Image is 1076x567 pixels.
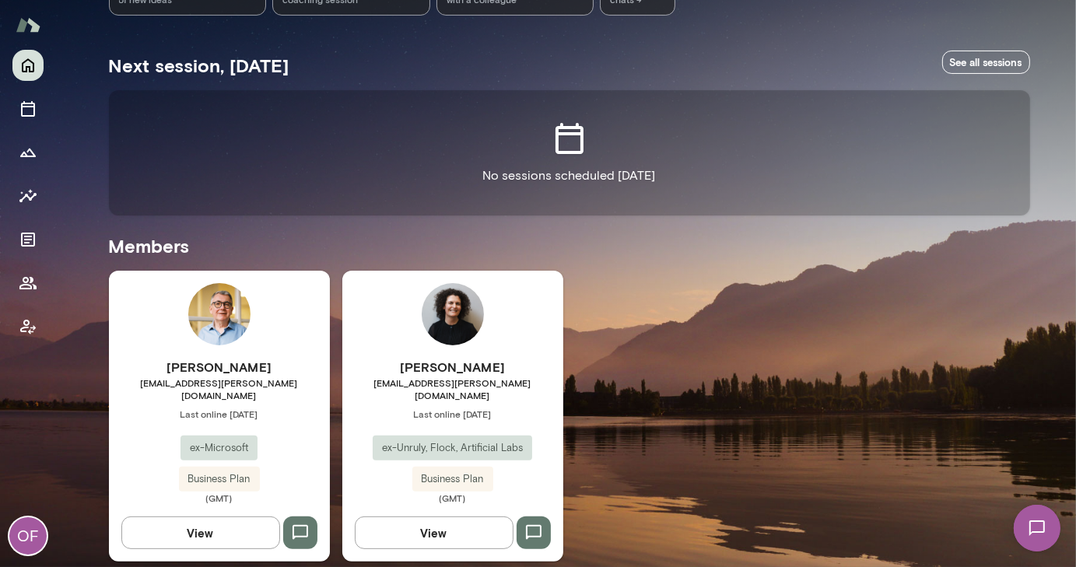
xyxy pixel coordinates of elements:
[109,408,330,420] span: Last online [DATE]
[12,50,44,81] button: Home
[109,492,330,504] span: (GMT)
[483,166,656,185] p: No sessions scheduled [DATE]
[422,283,484,345] img: Deana Murfitt
[412,471,493,487] span: Business Plan
[179,471,260,487] span: Business Plan
[109,358,330,376] h6: [PERSON_NAME]
[16,10,40,40] img: Mento
[12,311,44,342] button: Client app
[12,180,44,212] button: Insights
[12,224,44,255] button: Documents
[942,51,1030,75] a: See all sessions
[181,440,258,456] span: ex-Microsoft
[342,492,563,504] span: (GMT)
[188,283,251,345] img: Scott Bowie
[12,93,44,124] button: Sessions
[9,517,47,555] div: OF
[121,516,280,549] button: View
[12,137,44,168] button: Growth Plan
[109,376,330,401] span: [EMAIL_ADDRESS][PERSON_NAME][DOMAIN_NAME]
[342,358,563,376] h6: [PERSON_NAME]
[373,440,532,456] span: ex-Unruly, Flock, Artificial Labs
[342,408,563,420] span: Last online [DATE]
[355,516,513,549] button: View
[12,268,44,299] button: Members
[109,233,1030,258] h5: Members
[342,376,563,401] span: [EMAIL_ADDRESS][PERSON_NAME][DOMAIN_NAME]
[109,53,289,78] h5: Next session, [DATE]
